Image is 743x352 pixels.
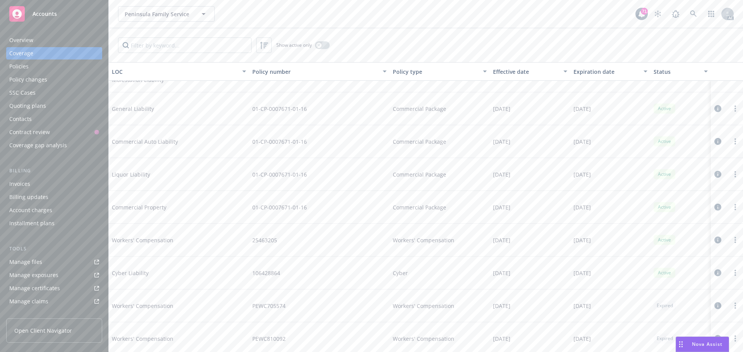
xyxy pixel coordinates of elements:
span: Open Client Navigator [14,326,72,335]
a: Quoting plans [6,100,102,112]
div: Manage claims [9,295,48,308]
a: Switch app [704,6,719,22]
div: Billing [6,167,102,175]
span: Expired [657,335,673,342]
span: [DATE] [574,203,591,211]
button: LOC [109,62,249,81]
a: Policies [6,60,102,73]
span: Active [657,204,672,211]
span: Commercial Package [393,203,446,211]
span: Cyber [393,269,408,277]
span: Commercial Package [393,170,446,179]
a: Installment plans [6,217,102,230]
span: [DATE] [574,335,591,343]
a: Coverage [6,47,102,60]
a: Manage exposures [6,269,102,281]
span: Commercial Auto Liability [112,138,228,146]
span: 01-CP-0007671-01-16 [252,138,307,146]
a: Coverage gap analysis [6,139,102,151]
a: more [731,170,740,179]
a: more [731,137,740,146]
span: 106428864 [252,269,280,277]
span: [DATE] [574,105,591,113]
span: PEWC810092 [252,335,286,343]
div: Policy number [252,68,378,76]
a: Account charges [6,204,102,216]
span: Workers' Compensation [393,335,454,343]
span: 01-CP-0007671-01-16 [252,105,307,113]
a: more [731,202,740,212]
a: Accounts [6,3,102,25]
span: Commercial Property [112,203,228,211]
span: [DATE] [493,236,510,244]
div: Installment plans [9,217,55,230]
span: Accounts [33,11,57,17]
span: Active [657,269,672,276]
a: Manage BORs [6,308,102,321]
div: Effective date [493,68,558,76]
div: Coverage [9,47,33,60]
span: [DATE] [574,138,591,146]
span: Active [657,138,672,145]
span: [DATE] [574,236,591,244]
a: Overview [6,34,102,46]
span: [DATE] [493,105,510,113]
a: more [731,104,740,113]
span: Expired [657,302,673,309]
span: Commercial Package [393,105,446,113]
span: PEWC705574 [252,302,286,310]
span: Workers' Compensation [112,335,228,343]
div: Account charges [9,204,52,216]
span: 25463205 [252,236,277,244]
span: 01-CP-0007671-01-16 [252,203,307,211]
input: Filter by keyword... [118,37,252,53]
span: Active [657,236,672,243]
div: Invoices [9,178,30,190]
span: General Liability [112,105,228,113]
a: more [731,268,740,277]
div: Drag to move [676,337,686,352]
a: more [731,334,740,343]
div: Manage files [9,256,42,268]
button: Nova Assist [676,337,729,352]
div: Tools [6,245,102,253]
a: Report a Bug [668,6,683,22]
span: Commercial Package [393,138,446,146]
button: Policy type [390,62,490,81]
a: Manage claims [6,295,102,308]
div: Contract review [9,126,50,138]
button: Peninsula Family Service [118,6,215,22]
span: [DATE] [493,335,510,343]
div: Quoting plans [9,100,46,112]
span: [DATE] [493,302,510,310]
span: Active [657,105,672,112]
div: Coverage gap analysis [9,139,67,151]
span: Liquor Liability [112,170,228,179]
button: Policy number [249,62,390,81]
span: [DATE] [574,170,591,179]
span: [DATE] [574,269,591,277]
a: Search [686,6,701,22]
div: Policies [9,60,29,73]
a: Stop snowing [650,6,666,22]
a: Contacts [6,113,102,125]
a: more [731,301,740,310]
span: [DATE] [574,302,591,310]
span: Show active only [276,42,312,48]
div: LOC [112,68,238,76]
div: Expiration date [574,68,639,76]
a: Billing updates [6,191,102,203]
div: Manage exposures [9,269,58,281]
div: 71 [641,8,648,15]
button: Status [651,62,711,81]
span: [DATE] [493,203,510,211]
a: Contract review [6,126,102,138]
div: Billing updates [9,191,48,203]
span: Nova Assist [692,341,722,347]
div: SSC Cases [9,87,36,99]
div: Status [654,68,699,76]
div: Policy changes [9,73,47,86]
span: Workers' Compensation [393,302,454,310]
span: [DATE] [493,170,510,179]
